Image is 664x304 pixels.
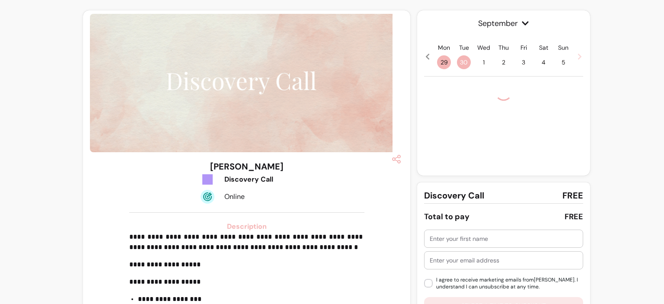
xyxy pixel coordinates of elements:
[424,189,484,202] span: Discovery Call
[201,173,214,186] img: Tickets Icon
[556,55,570,69] span: 5
[224,192,300,202] div: Online
[562,189,583,202] span: FREE
[437,55,451,69] span: 29
[477,43,490,52] p: Wed
[424,211,469,223] div: Total to pay
[210,160,284,173] h3: [PERSON_NAME]
[424,17,583,29] span: September
[498,43,509,52] p: Thu
[430,256,578,265] input: Enter your email address
[459,43,469,52] p: Tue
[536,55,550,69] span: 4
[438,43,450,52] p: Mon
[565,211,583,223] div: FREE
[224,174,300,185] div: Discovery Call
[539,43,548,52] p: Sat
[517,55,530,69] span: 3
[430,234,578,243] input: Enter your first name
[129,221,364,232] h3: Description
[520,43,527,52] p: Fri
[558,43,568,52] p: Sun
[495,83,512,101] div: Loading
[457,55,471,69] span: 30
[497,55,511,69] span: 2
[477,55,491,69] span: 1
